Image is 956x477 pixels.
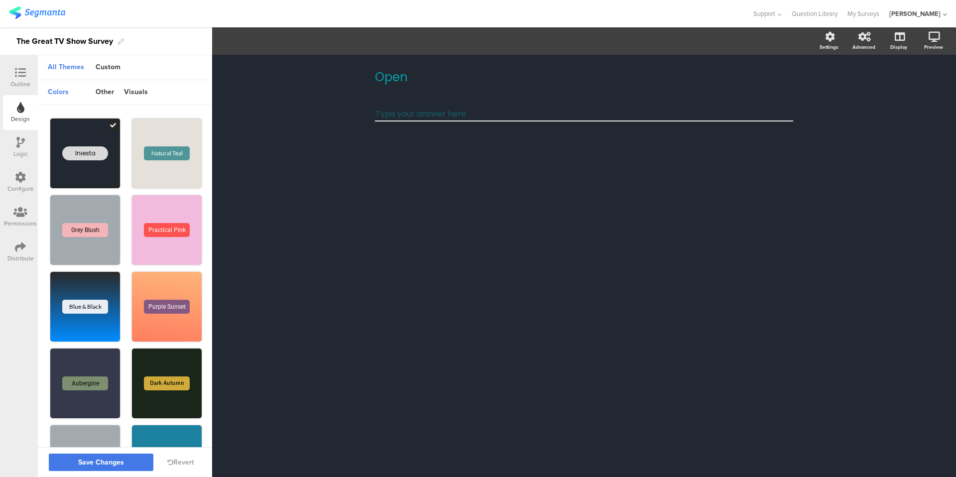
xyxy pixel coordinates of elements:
div: Blue & Black [62,300,108,314]
div: Custom [91,59,125,76]
div: Outline [10,80,30,89]
button: Revert [167,457,194,468]
div: other [91,84,119,101]
div: Grey Blush [62,223,108,237]
div: Advanced [852,43,875,51]
div: Permissions [4,219,37,228]
div: Configure [7,184,34,193]
span: Support [753,9,775,18]
div: Iniesta [62,146,108,160]
div: Settings [820,43,838,51]
div: Logic [13,149,28,158]
div: Purple Sunset [144,300,190,314]
div: Distribute [7,254,34,263]
img: segmanta logo [9,6,65,19]
div: [PERSON_NAME] [889,9,941,18]
div: The Great TV Show Survey [16,33,113,49]
div: Natural Teal [144,146,190,160]
div: Preview [924,43,943,51]
div: All Themes [43,59,89,76]
button: Save Changes [49,454,153,471]
div: Aubergine [62,376,108,390]
div: Practical Pink [144,223,190,237]
p: Open [375,70,793,85]
div: Design [11,115,30,123]
div: Dark Autumn [144,376,190,390]
div: visuals [119,84,153,101]
div: colors [43,84,74,101]
div: Display [890,43,907,51]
